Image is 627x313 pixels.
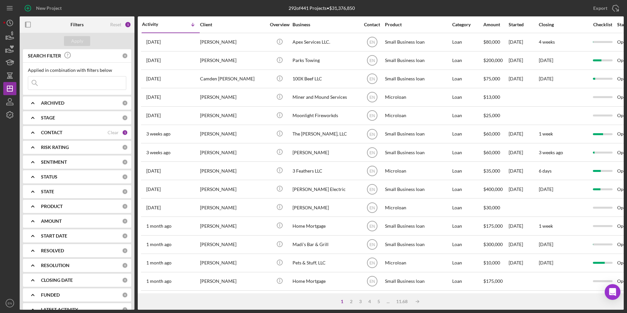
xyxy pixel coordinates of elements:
time: 4 weeks [539,39,555,45]
div: [DATE] [509,33,538,51]
div: Small Business loan [385,144,451,161]
text: EN [369,114,375,118]
text: EN [369,132,375,136]
div: Loan [452,52,483,69]
b: PRODUCT [41,204,63,209]
div: $200,000 [483,52,508,69]
time: 2025-07-24 18:48 [146,223,172,229]
div: 0 [122,203,128,209]
time: 2025-08-14 21:22 [146,58,161,63]
div: Small Business loan [385,236,451,253]
div: [DATE] [509,291,538,308]
button: Apply [64,36,90,46]
div: $50,000 [483,291,508,308]
div: Loan [452,89,483,106]
div: $10,000 [483,254,508,272]
time: 2025-08-12 02:26 [146,131,171,136]
div: 0 [122,189,128,195]
div: Contact [360,22,384,27]
div: [PERSON_NAME] [200,217,266,235]
div: Small Business loan [385,125,451,143]
div: Apply [71,36,83,46]
text: EN [8,302,12,305]
div: 3 Feathers LLC [293,162,358,179]
div: 0 [122,100,128,106]
b: STATUS [41,174,57,179]
time: [DATE] [539,260,553,265]
b: RISK RATING [41,145,69,150]
div: Small Business loan [385,180,451,198]
div: Loan [452,70,483,88]
time: 2025-08-11 14:24 [146,150,171,155]
div: Moonlight Fireworkds [293,107,358,124]
div: The [PERSON_NAME], LLC [293,125,358,143]
div: Home Mortgage [293,217,358,235]
div: [DATE] [509,236,538,253]
div: 11.68 [393,299,411,304]
text: EN [369,58,375,63]
div: 2 [347,299,356,304]
time: [DATE] [539,241,553,247]
div: [PERSON_NAME] [293,144,358,161]
div: [DATE] [509,162,538,179]
div: $13,000 [483,89,508,106]
time: 1 week [539,223,553,229]
div: Business [293,22,358,27]
div: Loan [452,107,483,124]
div: Loan [452,199,483,216]
div: [PERSON_NAME] Electric [293,180,358,198]
div: $60,000 [483,144,508,161]
div: 1 [122,130,128,136]
button: EN [3,297,16,310]
div: Loan [452,125,483,143]
div: Microloan [385,107,451,124]
div: 0 [122,218,128,224]
div: [PERSON_NAME] [200,199,266,216]
time: 2025-08-13 22:16 [146,76,161,81]
text: EN [369,261,375,265]
div: Activity [142,22,171,27]
div: Loan [452,33,483,51]
div: Category [452,22,483,27]
div: [DATE] [509,52,538,69]
b: RESOLVED [41,248,64,253]
div: [DATE] [509,254,538,272]
text: EN [369,279,375,284]
time: 6 days [539,168,552,174]
div: Loan [452,217,483,235]
div: [DATE] [509,70,538,88]
div: New Project [36,2,62,15]
button: New Project [20,2,68,15]
div: [PERSON_NAME] [200,291,266,308]
div: [PERSON_NAME] [293,199,358,216]
div: 0 [122,292,128,298]
div: [PERSON_NAME] [200,180,266,198]
div: 3 [356,299,365,304]
text: EN [369,40,375,45]
div: Loan [452,291,483,308]
div: [PERSON_NAME] [200,52,266,69]
div: [DATE] [509,217,538,235]
div: Loan [452,273,483,290]
div: 100X Beef LLC [293,70,358,88]
div: 1 [125,21,131,28]
div: Small Business loan [385,33,451,51]
div: [PERSON_NAME] [200,273,266,290]
div: 0 [122,174,128,180]
div: 0 [122,53,128,59]
div: Loan [452,236,483,253]
div: Started [509,22,538,27]
div: [PERSON_NAME] [200,125,266,143]
div: Madi's Bar & Grill [293,236,358,253]
time: 2025-07-15 21:25 [146,279,172,284]
div: 0 [122,277,128,283]
time: 2025-08-04 17:49 [146,187,161,192]
b: START DATE [41,233,67,239]
text: EN [369,242,375,247]
div: Small Business loan [385,70,451,88]
div: 0 [122,159,128,165]
b: FUNDED [41,292,60,298]
div: 0 [122,248,128,254]
time: 2025-08-04 20:46 [146,168,161,174]
div: [PERSON_NAME] [200,107,266,124]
